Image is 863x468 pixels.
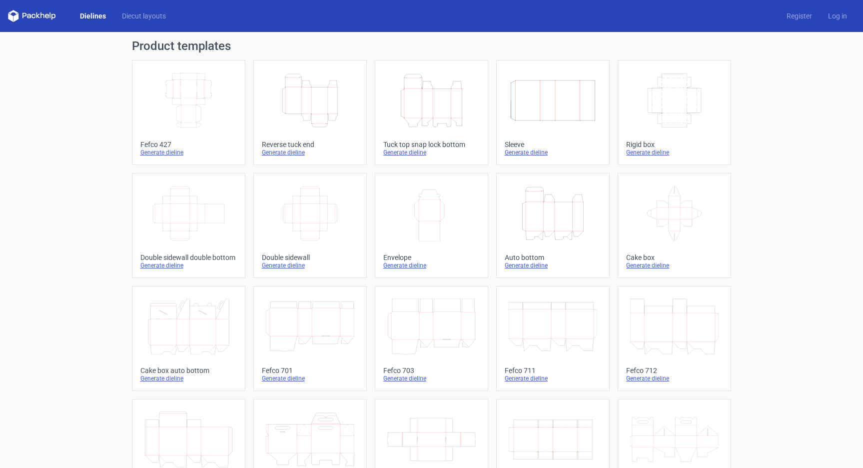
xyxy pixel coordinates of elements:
div: Generate dieline [383,374,480,382]
a: Register [779,11,820,21]
div: Rigid box [626,140,723,148]
a: Auto bottomGenerate dieline [496,173,610,278]
a: Tuck top snap lock bottomGenerate dieline [375,60,488,165]
div: Generate dieline [140,261,237,269]
a: Reverse tuck endGenerate dieline [253,60,367,165]
a: Fefco 711Generate dieline [496,286,610,391]
div: Fefco 712 [626,366,723,374]
div: Generate dieline [383,261,480,269]
a: Fefco 701Generate dieline [253,286,367,391]
a: Log in [820,11,855,21]
div: Fefco 427 [140,140,237,148]
h1: Product templates [132,40,732,52]
div: Reverse tuck end [262,140,358,148]
a: Fefco 712Generate dieline [618,286,731,391]
div: Double sidewall double bottom [140,253,237,261]
div: Cake box [626,253,723,261]
a: Rigid boxGenerate dieline [618,60,731,165]
div: Double sidewall [262,253,358,261]
div: Generate dieline [626,148,723,156]
div: Generate dieline [383,148,480,156]
div: Generate dieline [626,261,723,269]
a: Dielines [72,11,114,21]
a: EnvelopeGenerate dieline [375,173,488,278]
a: Double sidewall double bottomGenerate dieline [132,173,245,278]
div: Fefco 703 [383,366,480,374]
div: Generate dieline [140,148,237,156]
a: SleeveGenerate dieline [496,60,610,165]
div: Generate dieline [262,261,358,269]
div: Auto bottom [505,253,601,261]
a: Fefco 703Generate dieline [375,286,488,391]
a: Double sidewallGenerate dieline [253,173,367,278]
div: Generate dieline [262,374,358,382]
div: Cake box auto bottom [140,366,237,374]
a: Cake boxGenerate dieline [618,173,731,278]
a: Diecut layouts [114,11,174,21]
div: Generate dieline [505,374,601,382]
div: Generate dieline [626,374,723,382]
div: Tuck top snap lock bottom [383,140,480,148]
div: Sleeve [505,140,601,148]
div: Generate dieline [262,148,358,156]
div: Generate dieline [140,374,237,382]
div: Fefco 711 [505,366,601,374]
a: Cake box auto bottomGenerate dieline [132,286,245,391]
div: Generate dieline [505,261,601,269]
div: Generate dieline [505,148,601,156]
div: Envelope [383,253,480,261]
a: Fefco 427Generate dieline [132,60,245,165]
div: Fefco 701 [262,366,358,374]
